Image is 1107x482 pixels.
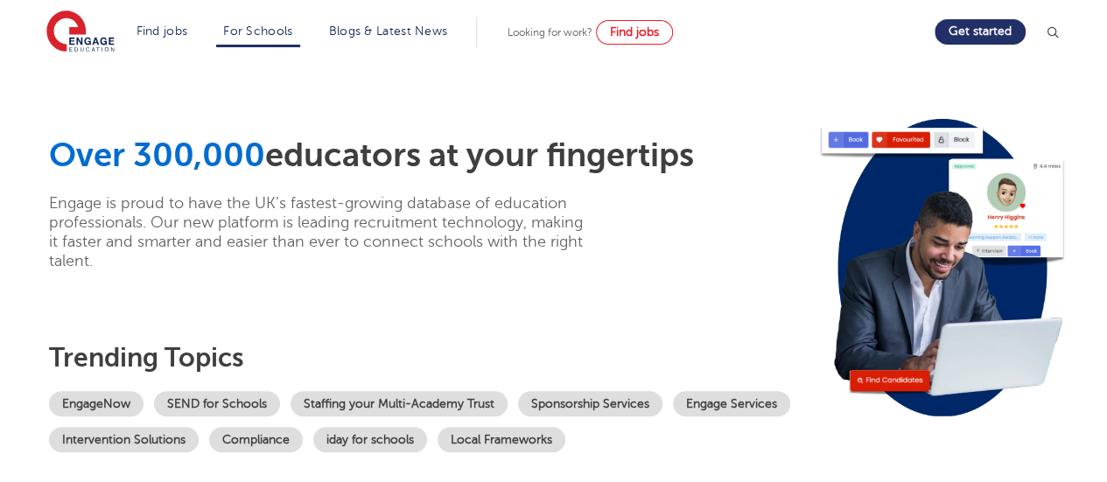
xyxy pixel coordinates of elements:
[49,391,144,416] a: EngageNow
[935,19,1026,45] a: Get started
[596,20,673,45] a: Find jobs
[137,24,188,38] a: Find jobs
[49,193,587,270] p: Engage is proud to have the UK’s fastest-growing database of education professionals. Our new pla...
[46,10,115,54] img: Engage Education
[313,427,427,452] a: iday for schools
[49,427,199,452] a: Intervention Solutions
[673,391,790,416] a: Engage Services
[209,427,303,452] a: Compliance
[49,136,809,176] h1: educators at your fingertips
[154,391,280,416] a: SEND for Schools
[438,427,565,452] a: Local Frameworks
[223,24,292,38] a: For Schools
[817,105,1067,430] img: Image for: Looking for staff
[610,25,659,38] span: Find jobs
[49,342,809,374] h3: Trending topics
[329,24,448,38] a: Blogs & Latest News
[49,136,265,174] span: Over 300,000
[508,26,592,38] span: Looking for work?
[518,391,662,416] a: Sponsorship Services
[291,391,508,416] a: Staffing your Multi-Academy Trust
